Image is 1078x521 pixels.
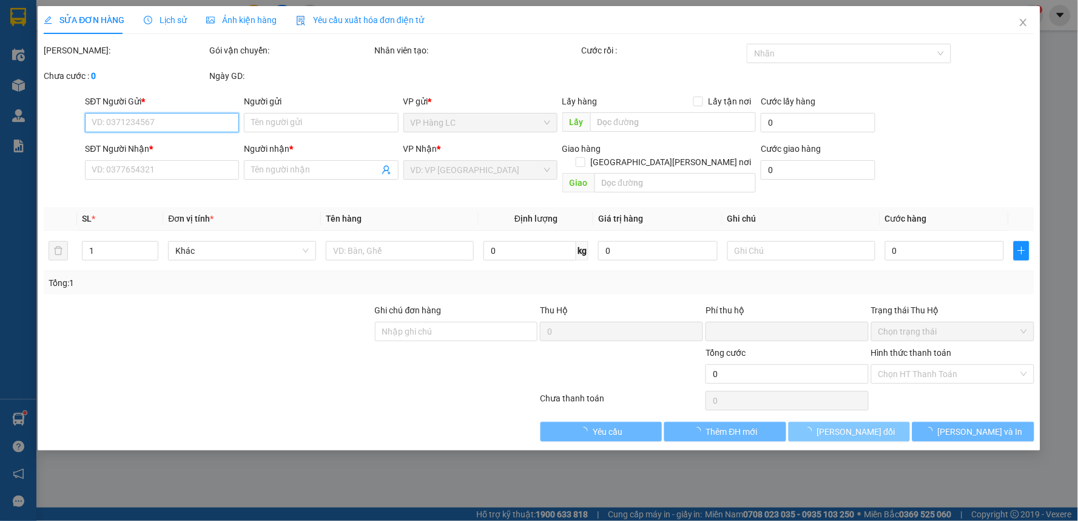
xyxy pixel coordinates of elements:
[727,241,875,260] input: Ghi Chú
[244,142,398,155] div: Người nhận
[49,276,416,290] div: Tổng: 1
[938,425,1023,438] span: [PERSON_NAME] và In
[706,425,758,438] span: Thêm ĐH mới
[541,422,662,441] button: Yêu cầu
[562,112,590,132] span: Lấy
[44,69,207,83] div: Chưa cước :
[540,305,568,315] span: Thu Hộ
[206,15,277,25] span: Ảnh kiện hàng
[411,114,550,132] span: VP Hàng LC
[539,392,704,413] div: Chưa thanh toán
[885,214,927,223] span: Cước hàng
[206,16,215,24] span: picture
[562,97,598,106] span: Lấy hàng
[375,305,442,315] label: Ghi chú đơn hàng
[723,207,880,231] th: Ghi chú
[664,422,786,441] button: Thêm ĐH mới
[514,214,558,223] span: Định lượng
[382,165,391,175] span: user-add
[85,95,239,108] div: SĐT Người Gửi
[706,348,746,358] span: Tổng cước
[168,214,214,223] span: Đơn vị tính
[175,242,309,260] span: Khác
[403,144,437,154] span: VP Nhận
[925,427,938,435] span: loading
[582,44,745,57] div: Cước rồi :
[82,214,92,223] span: SL
[579,427,593,435] span: loading
[789,422,911,441] button: [PERSON_NAME] đổi
[403,95,558,108] div: VP gửi
[375,44,579,57] div: Nhân viên tạo:
[761,144,821,154] label: Cước giao hàng
[576,241,588,260] span: kg
[817,425,895,438] span: [PERSON_NAME] đổi
[1019,18,1028,27] span: close
[706,304,869,322] div: Phí thu hộ
[912,422,1034,441] button: [PERSON_NAME] và In
[296,16,306,26] img: icon
[598,214,643,223] span: Giá trị hàng
[144,16,152,24] span: clock-circle
[693,427,706,435] span: loading
[761,113,875,132] input: Cước lấy hàng
[326,214,362,223] span: Tên hàng
[1006,6,1040,40] button: Close
[1014,241,1029,260] button: plus
[44,16,52,24] span: edit
[562,173,595,192] span: Giao
[209,44,372,57] div: Gói vận chuyển:
[703,95,756,108] span: Lấy tận nơi
[595,173,756,192] input: Dọc đường
[804,427,817,435] span: loading
[85,142,239,155] div: SĐT Người Nhận
[761,97,815,106] label: Cước lấy hàng
[44,44,207,57] div: [PERSON_NAME]:
[375,322,538,341] input: Ghi chú đơn hàng
[296,15,424,25] span: Yêu cầu xuất hóa đơn điện tử
[590,112,756,132] input: Dọc đường
[49,241,68,260] button: delete
[144,15,187,25] span: Lịch sử
[871,348,952,358] label: Hình thức thanh toán
[1014,246,1028,256] span: plus
[585,155,756,169] span: [GEOGRAPHIC_DATA][PERSON_NAME] nơi
[593,425,622,438] span: Yêu cầu
[326,241,474,260] input: VD: Bàn, Ghế
[244,95,398,108] div: Người gửi
[871,304,1034,317] div: Trạng thái Thu Hộ
[878,322,1027,341] span: Chọn trạng thái
[209,69,372,83] div: Ngày GD:
[91,71,96,81] b: 0
[44,15,124,25] span: SỬA ĐƠN HÀNG
[562,144,601,154] span: Giao hàng
[761,160,875,180] input: Cước giao hàng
